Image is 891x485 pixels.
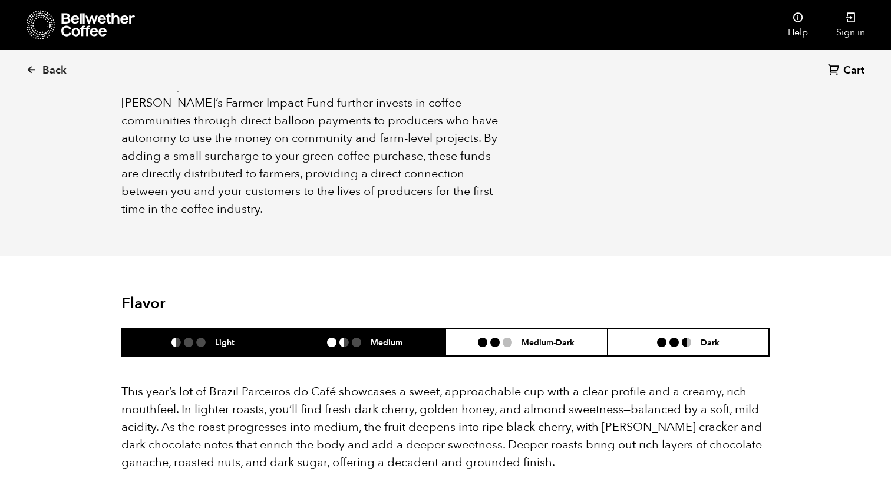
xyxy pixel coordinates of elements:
h2: Flavor [121,295,338,313]
img: tab_keywords_by_traffic_grey.svg [117,68,127,78]
span: Cart [843,64,864,78]
h6: Medium [371,337,402,347]
div: v 4.0.25 [33,19,58,28]
div: Keywords by Traffic [130,70,199,77]
p: [PERSON_NAME]’s Farmer Impact Fund further invests in coffee communities through direct balloon p... [121,94,500,218]
div: Domain Overview [45,70,105,77]
h6: Light [215,337,235,347]
strong: Farmer Impact Fund [121,77,231,93]
h6: Dark [701,337,720,347]
p: This year’s lot of Brazil Parceiros do Café showcases a sweet, approachable cup with a clear prof... [121,383,770,471]
img: tab_domain_overview_orange.svg [32,68,41,78]
img: logo_orange.svg [19,19,28,28]
a: Cart [828,63,867,79]
h6: Medium-Dark [522,337,575,347]
img: website_grey.svg [19,31,28,40]
span: Back [42,64,67,78]
div: Domain: [DOMAIN_NAME] [31,31,130,40]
